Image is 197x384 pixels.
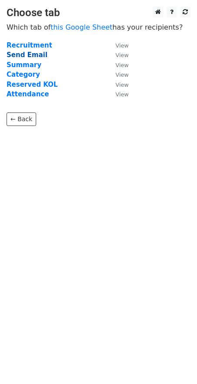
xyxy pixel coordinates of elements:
small: View [115,42,129,49]
a: View [107,41,129,49]
a: Summary [7,61,41,69]
a: Recruitment [7,41,52,49]
small: View [115,52,129,58]
a: Send Email [7,51,48,59]
iframe: Chat Widget [153,342,197,384]
a: Reserved KOL [7,81,58,88]
a: View [107,61,129,69]
a: View [107,51,129,59]
small: View [115,71,129,78]
a: Attendance [7,90,49,98]
a: View [107,81,129,88]
a: ← Back [7,112,36,126]
small: View [115,82,129,88]
small: View [115,91,129,98]
h3: Choose tab [7,7,190,19]
a: View [107,90,129,98]
a: View [107,71,129,78]
p: Which tab of has your recipients? [7,23,190,32]
a: Category [7,71,40,78]
a: this Google Sheet [51,23,112,31]
small: View [115,62,129,68]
